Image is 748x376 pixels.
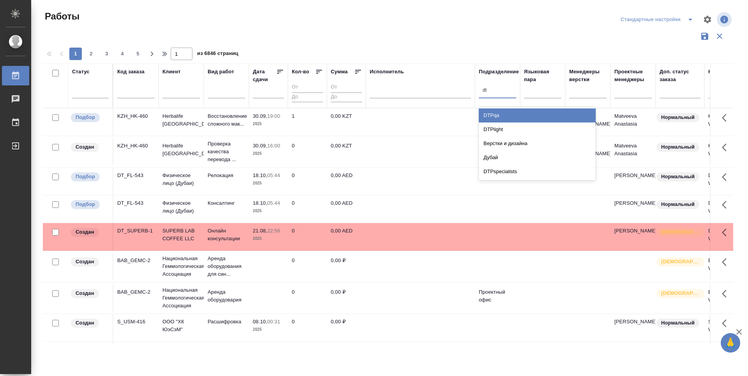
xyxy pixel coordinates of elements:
[712,29,727,44] button: Сбросить фильтры
[70,257,109,267] div: Заказ еще не согласован с клиентом, искать исполнителей рано
[327,314,366,341] td: 0,00 ₽
[288,108,327,136] td: 1
[197,49,238,60] span: из 6846 страниц
[267,172,280,178] p: 05:44
[253,150,284,158] p: 2025
[162,142,200,158] p: Herbalife [GEOGRAPHIC_DATA]
[610,138,656,165] td: Matveeva Anastasia
[331,83,362,92] input: От
[569,68,607,83] div: Менеджеры верстки
[208,199,245,207] p: Консалтинг
[524,68,561,83] div: Языковая пара
[292,68,309,76] div: Кол-во
[327,253,366,280] td: 0,00 ₽
[117,318,155,326] div: S_USM-416
[661,173,695,181] p: Нормальный
[162,199,200,215] p: Физическое лицо (Дубаи)
[370,68,404,76] div: Исполнитель
[253,200,267,206] p: 18.10,
[76,319,94,327] p: Создан
[253,235,284,243] p: 2025
[117,142,155,150] div: KZH_HK-460
[70,142,109,153] div: Заказ еще не согласован с клиентом, искать исполнителей рано
[253,143,267,149] p: 30.09,
[253,319,267,325] p: 08.10,
[717,284,736,303] button: Здесь прячутся важные кнопки
[162,255,200,278] p: Национальная Геммологическая Ассоциация
[288,138,327,165] td: 0
[327,138,366,165] td: 0,00 KZT
[117,112,155,120] div: KZH_HK-460
[117,68,145,76] div: Код заказа
[76,173,95,181] p: Подбор
[569,142,607,158] p: Заборова [PERSON_NAME]
[253,172,267,178] p: 18.10,
[697,29,712,44] button: Сохранить фильтры
[479,68,519,76] div: Подразделение
[717,138,736,157] button: Здесь прячутся важные кнопки
[288,253,327,280] td: 0
[208,112,245,128] p: Восстановление сложного мак...
[717,12,733,27] span: Посмотреть информацию
[101,48,113,60] button: 3
[708,68,738,76] div: Код работы
[43,10,79,23] span: Работы
[76,258,94,266] p: Создан
[661,228,700,236] p: [DEMOGRAPHIC_DATA]
[70,172,109,182] div: Можно подбирать исполнителей
[569,112,607,128] p: Заборова [PERSON_NAME]
[117,227,155,235] div: DT_SUPERB-1
[717,253,736,271] button: Здесь прячутся важные кнопки
[661,289,700,297] p: [DEMOGRAPHIC_DATA]
[116,48,129,60] button: 4
[117,257,155,264] div: BAB_GEMC-2
[70,227,109,238] div: Заказ еще не согласован с клиентом, искать исполнителей рано
[661,143,695,151] p: Нормальный
[253,207,284,215] p: 2025
[76,143,94,151] p: Создан
[85,48,97,60] button: 2
[267,113,280,119] p: 19:00
[208,227,245,243] p: Онлайн консультации
[327,342,366,369] td: 0,00 ₽
[660,68,700,83] div: Доп. статус заказа
[292,83,323,92] input: От
[479,137,596,151] div: Верстки и дизайна
[267,200,280,206] p: 05:44
[208,140,245,163] p: Проверка качества перевода ...
[116,50,129,58] span: 4
[288,223,327,250] td: 0
[70,318,109,328] div: Заказ еще не согласован с клиентом, искать исполнителей рано
[208,68,234,76] div: Вид работ
[327,195,366,223] td: 0,00 AED
[610,108,656,136] td: Matveeva Anastasia
[327,168,366,195] td: 0,00 AED
[479,122,596,137] div: DTPlight
[132,48,144,60] button: 5
[610,195,656,223] td: [PERSON_NAME]
[162,227,200,243] p: SUPERB LAB COFFEE LLC
[253,120,284,128] p: 2025
[101,50,113,58] span: 3
[661,200,695,208] p: Нормальный
[253,68,276,83] div: Дата сдачи
[327,108,366,136] td: 0,00 KZT
[327,284,366,312] td: 0,00 ₽
[610,314,656,341] td: [PERSON_NAME]
[661,319,695,327] p: Нормальный
[208,288,245,304] p: Аренда оборудовария
[253,228,267,234] p: 21.08,
[162,112,200,128] p: Herbalife [GEOGRAPHIC_DATA]
[619,13,698,26] div: split button
[85,50,97,58] span: 2
[479,165,596,179] div: DTPspecialists
[661,258,700,266] p: [DEMOGRAPHIC_DATA]
[70,199,109,210] div: Можно подбирать исполнителей
[479,151,596,165] div: Дубай
[331,68,348,76] div: Сумма
[475,108,520,136] td: Верстки и дизайна
[208,318,245,326] p: Расшифровка
[267,228,280,234] p: 22:56
[76,200,95,208] p: Подбор
[70,288,109,299] div: Заказ еще не согласован с клиентом, искать исполнителей рано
